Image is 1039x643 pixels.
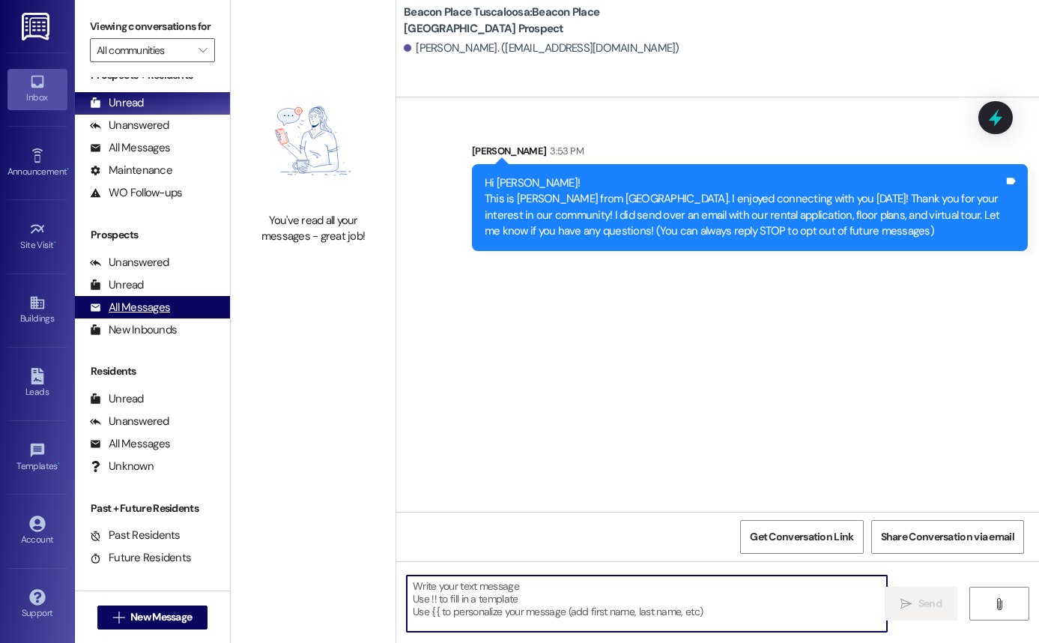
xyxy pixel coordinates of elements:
div: WO Follow-ups [90,185,182,201]
span: Get Conversation Link [750,529,853,545]
span: • [54,238,56,248]
div: Hi [PERSON_NAME]! This is [PERSON_NAME] from [GEOGRAPHIC_DATA]. I enjoyed connecting with you [DA... [485,175,1004,240]
button: Send [885,587,957,621]
a: Account [7,511,67,552]
a: Leads [7,363,67,404]
a: Templates • [7,438,67,478]
img: ResiDesk Logo [22,13,52,40]
i:  [900,598,912,610]
div: Residents [75,363,230,379]
button: New Message [97,606,208,630]
div: Unread [90,277,144,293]
div: Unread [90,391,144,407]
span: Send [918,596,942,612]
b: Beacon Place Tuscaloosa: Beacon Place [GEOGRAPHIC_DATA] Prospect [404,4,703,37]
a: Site Visit • [7,217,67,257]
div: [PERSON_NAME] [472,143,1028,164]
i:  [199,44,207,56]
div: Unknown [90,459,154,474]
a: Buildings [7,290,67,330]
div: All Messages [90,140,170,156]
a: Inbox [7,69,67,109]
button: Get Conversation Link [740,520,863,554]
input: All communities [97,38,191,62]
i:  [993,598,1005,610]
div: Past Residents [90,528,181,543]
div: [PERSON_NAME]. ([EMAIL_ADDRESS][DOMAIN_NAME]) [404,40,679,56]
div: Unanswered [90,255,169,271]
button: Share Conversation via email [871,520,1024,554]
label: Viewing conversations for [90,15,215,38]
span: • [58,459,60,469]
div: Maintenance [90,163,172,178]
div: All Messages [90,300,170,316]
img: empty-state [247,76,379,205]
span: • [67,164,69,175]
div: Past + Future Residents [75,501,230,516]
div: Prospects [75,227,230,243]
div: All Messages [90,436,170,452]
a: Support [7,585,67,625]
div: Unanswered [90,414,169,429]
div: You've read all your messages - great job! [247,213,379,245]
div: Unread [90,95,144,111]
div: New Inbounds [90,322,177,338]
span: New Message [130,609,192,625]
div: Unanswered [90,118,169,133]
i:  [113,612,124,624]
div: Future Residents [90,550,191,566]
div: 3:53 PM [546,143,583,159]
span: Share Conversation via email [881,529,1014,545]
